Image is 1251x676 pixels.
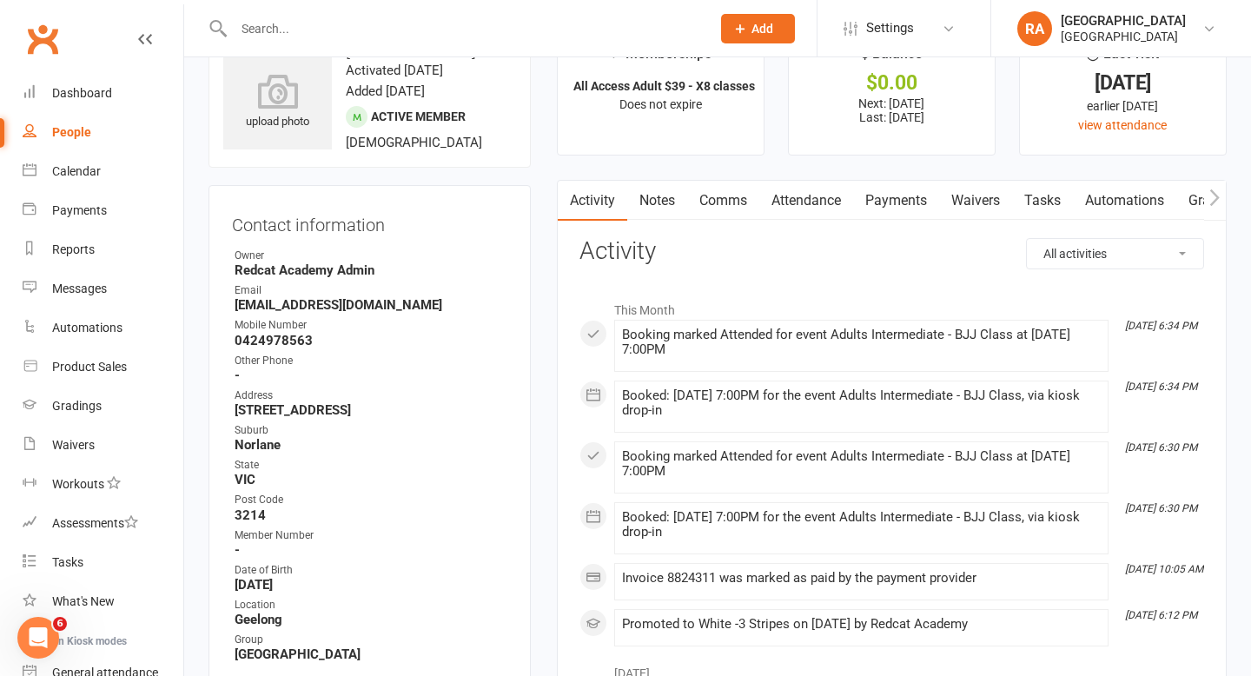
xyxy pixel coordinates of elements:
[610,46,621,63] i: ✓
[1073,181,1176,221] a: Automations
[1078,118,1167,132] a: view attendance
[579,238,1204,265] h3: Activity
[52,438,95,452] div: Waivers
[235,562,507,579] div: Date of Birth
[1125,381,1197,393] i: [DATE] 6:34 PM
[23,74,183,113] a: Dashboard
[235,368,507,383] strong: -
[346,63,443,78] time: Activated [DATE]
[622,388,1101,418] div: Booked: [DATE] 7:00PM for the event Adults Intermediate - BJJ Class, via kiosk drop-in
[759,181,853,221] a: Attendance
[52,282,107,295] div: Messages
[235,472,507,487] strong: VIC
[687,181,759,221] a: Comms
[1125,502,1197,514] i: [DATE] 6:30 PM
[17,617,59,659] iframe: Intercom live chat
[52,477,104,491] div: Workouts
[1125,320,1197,332] i: [DATE] 6:34 PM
[558,181,627,221] a: Activity
[622,510,1101,540] div: Booked: [DATE] 7:00PM for the event Adults Intermediate - BJJ Class, via kiosk drop-in
[52,555,83,569] div: Tasks
[235,317,507,334] div: Mobile Number
[1087,43,1159,74] div: Last visit
[235,422,507,439] div: Suburb
[235,282,507,299] div: Email
[235,457,507,474] div: State
[235,262,507,278] strong: Redcat Academy Admin
[52,242,95,256] div: Reports
[23,582,183,621] a: What's New
[52,203,107,217] div: Payments
[1036,74,1210,92] div: [DATE]
[622,449,1101,479] div: Booking marked Attended for event Adults Intermediate - BJJ Class at [DATE] 7:00PM
[235,388,507,404] div: Address
[235,527,507,544] div: Member Number
[866,9,914,48] span: Settings
[346,83,425,99] time: Added [DATE]
[235,646,507,662] strong: [GEOGRAPHIC_DATA]
[346,135,482,150] span: [DEMOGRAPHIC_DATA]
[23,113,183,152] a: People
[235,248,507,264] div: Owner
[1061,13,1186,29] div: [GEOGRAPHIC_DATA]
[23,426,183,465] a: Waivers
[1012,181,1073,221] a: Tasks
[1125,563,1203,575] i: [DATE] 10:05 AM
[52,321,122,335] div: Automations
[23,348,183,387] a: Product Sales
[52,86,112,100] div: Dashboard
[52,125,91,139] div: People
[52,516,138,530] div: Assessments
[23,387,183,426] a: Gradings
[235,492,507,508] div: Post Code
[23,191,183,230] a: Payments
[228,17,698,41] input: Search...
[721,14,795,43] button: Add
[235,507,507,523] strong: 3214
[610,43,712,75] div: Memberships
[853,181,939,221] a: Payments
[23,230,183,269] a: Reports
[235,333,507,348] strong: 0424978563
[52,360,127,374] div: Product Sales
[627,181,687,221] a: Notes
[232,209,507,235] h3: Contact information
[622,571,1101,586] div: Invoice 8824311 was marked as paid by the payment provider
[751,22,773,36] span: Add
[52,164,101,178] div: Calendar
[23,543,183,582] a: Tasks
[23,504,183,543] a: Assessments
[573,79,755,93] strong: All Access Adult $39 - X8 classes
[235,297,507,313] strong: [EMAIL_ADDRESS][DOMAIN_NAME]
[23,152,183,191] a: Calendar
[1036,96,1210,116] div: earlier [DATE]
[235,353,507,369] div: Other Phone
[1125,609,1197,621] i: [DATE] 6:12 PM
[235,632,507,648] div: Group
[622,328,1101,357] div: Booking marked Attended for event Adults Intermediate - BJJ Class at [DATE] 7:00PM
[861,43,923,74] div: $ Balance
[1125,441,1197,454] i: [DATE] 6:30 PM
[235,597,507,613] div: Location
[939,181,1012,221] a: Waivers
[235,402,507,418] strong: [STREET_ADDRESS]
[52,399,102,413] div: Gradings
[53,617,67,631] span: 6
[622,617,1101,632] div: Promoted to White -3 Stripes on [DATE] by Redcat Academy
[1017,11,1052,46] div: RA
[23,465,183,504] a: Workouts
[52,594,115,608] div: What's New
[804,74,979,92] div: $0.00
[235,437,507,453] strong: Norlane
[23,308,183,348] a: Automations
[371,109,466,123] span: Active member
[619,97,702,111] span: Does not expire
[579,292,1204,320] li: This Month
[21,17,64,61] a: Clubworx
[804,96,979,124] p: Next: [DATE] Last: [DATE]
[235,577,507,593] strong: [DATE]
[23,269,183,308] a: Messages
[235,612,507,627] strong: Geelong
[1061,29,1186,44] div: [GEOGRAPHIC_DATA]
[235,542,507,558] strong: -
